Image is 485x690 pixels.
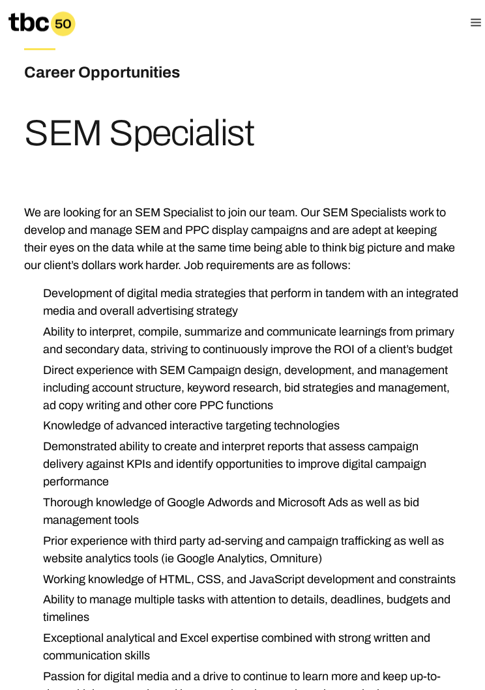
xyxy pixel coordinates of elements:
li: Direct experience with SEM Campaign design, development, and management including account structu... [33,362,461,415]
li: Development of digital media strategies that perform in tandem with an integrated media and overa... [33,285,461,321]
h3: Career Opportunities [24,61,337,85]
h1: SEM Specialist [24,116,461,152]
li: Knowledge of advanced interactive targeting technologies [33,418,461,435]
li: Ability to interpret, compile, summarize and communicate learnings from primary and secondary dat... [33,324,461,359]
button: Mobile Menu [468,15,484,33]
li: Prior experience with third party ad-serving and campaign trafficking as well as website analytic... [33,533,461,568]
li: Demonstrated ability to create and interpret reports that assess campaign delivery against KPIs a... [33,438,461,491]
li: Ability to manage multiple tasks with attention to details, deadlines, budgets and timelines [33,592,461,627]
p: We are looking for an SEM Specialist to join our team. Our SEM Specialists work to develop and ma... [24,205,461,275]
li: Exceptional analytical and Excel expertise combined with strong written and communication skills [33,630,461,665]
li: Thorough knowledge of Google Adwords and Microsoft Ads as well as bid management tools [33,495,461,530]
li: Working knowledge of HTML, CSS, and JavaScript development and constraints [33,571,461,589]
